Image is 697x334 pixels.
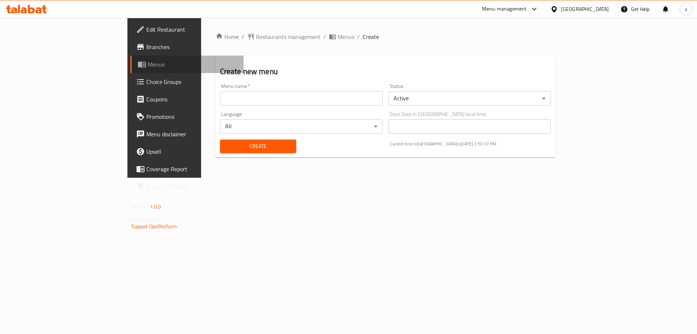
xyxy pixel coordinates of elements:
span: a [685,5,687,13]
a: Promotions [130,108,244,125]
a: Edit Restaurant [130,21,244,38]
span: Create [363,32,379,41]
li: / [357,32,360,41]
span: Promotions [146,112,238,121]
span: Grocery Checklist [146,182,238,191]
span: Upsell [146,147,238,156]
span: Edit Restaurant [146,25,238,34]
div: [GEOGRAPHIC_DATA] [561,5,609,13]
span: Choice Groups [146,77,238,86]
a: Grocery Checklist [130,178,244,195]
a: Upsell [130,143,244,160]
a: Branches [130,38,244,56]
button: Create [220,140,296,153]
a: Coupons [130,90,244,108]
span: Menus [148,60,238,69]
span: Menus [338,32,354,41]
h2: Create new menu [220,66,551,77]
p: Current time in [GEOGRAPHIC_DATA] is [DATE] 2:50:37 PM [390,141,551,147]
nav: breadcrumb [216,32,555,41]
span: Restaurants management [256,32,321,41]
input: Please enter Menu name [220,91,383,106]
a: Choice Groups [130,73,244,90]
span: Version: [131,202,149,212]
div: All [220,119,383,134]
span: Create [226,142,290,151]
a: Restaurants management [247,32,321,41]
span: 1.0.0 [150,202,161,212]
span: Coverage Report [146,165,238,173]
li: / [323,32,326,41]
span: Coupons [146,95,238,104]
div: Menu-management [482,5,527,13]
span: Menu disclaimer [146,130,238,138]
a: Coverage Report [130,160,244,178]
a: Menus [329,32,354,41]
a: Menu disclaimer [130,125,244,143]
span: Branches [146,43,238,51]
div: Active [388,91,551,106]
span: Get support on: [131,214,164,224]
a: Menus [130,56,244,73]
a: Support.OpsPlatform [131,222,177,231]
